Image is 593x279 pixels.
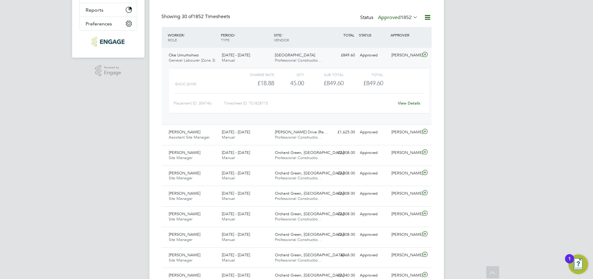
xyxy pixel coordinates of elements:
span: 1852 Timesheets [182,13,230,20]
span: VENDOR [274,37,289,42]
div: Total [344,71,383,78]
span: [DATE] - [DATE] [222,150,250,155]
span: / [281,32,283,37]
span: / [234,32,235,37]
span: [DATE] - [DATE] [222,52,250,58]
span: Engage [104,70,121,75]
div: SITE [272,29,325,45]
span: Manual [222,175,235,181]
span: Professional Constructio… [275,58,322,63]
span: 30 of [182,13,193,20]
div: £1,625.00 [325,127,357,137]
div: Approved [357,250,389,260]
span: Manual [222,135,235,140]
div: APPROVER [389,29,421,40]
div: £849.60 [304,78,344,88]
a: View Details [398,101,420,106]
div: Charge rate [234,71,274,78]
span: Reports [86,7,104,13]
div: Approved [357,148,389,158]
span: / [184,32,185,37]
span: Manual [222,216,235,222]
div: Approved [357,189,389,199]
div: Approved [357,230,389,240]
div: [PERSON_NAME] [389,168,421,178]
div: [PERSON_NAME] [389,50,421,60]
span: Site Manager [169,196,193,201]
span: [PERSON_NAME] [169,191,201,196]
span: Site Manager [169,175,193,181]
a: Go to home page [79,37,137,47]
span: [PERSON_NAME] [169,252,201,258]
button: Reports [80,3,137,17]
span: Orchard Green, [GEOGRAPHIC_DATA] [275,252,344,258]
div: PERIOD [219,29,272,45]
span: Preferences [86,21,112,27]
span: Manual [222,196,235,201]
span: Manual [222,237,235,242]
span: Orchard Green, [GEOGRAPHIC_DATA] [275,232,344,237]
div: £2,808.00 [325,189,357,199]
div: 45.00 [274,78,304,88]
span: [GEOGRAPHIC_DATA] [275,52,315,58]
span: [DATE] - [DATE] [222,129,250,135]
div: [PERSON_NAME] [389,230,421,240]
span: Manual [222,258,235,263]
div: £2,808.00 [325,168,357,178]
div: [PERSON_NAME] [389,209,421,219]
img: pcrnet-logo-retina.png [92,37,125,47]
span: General Labourer (Zone 3) [169,58,215,63]
div: £2,808.00 [325,230,357,240]
span: [DATE] - [DATE] [222,273,250,278]
span: ROLE [168,37,177,42]
span: [PERSON_NAME] [169,129,201,135]
label: Approved [378,14,418,21]
div: Showing [162,13,232,20]
span: Orchard Green, [GEOGRAPHIC_DATA] [275,191,344,196]
span: Professional Constructio… [275,155,322,160]
div: [PERSON_NAME] [389,250,421,260]
div: WORKER [167,29,220,45]
button: Open Resource Center, 1 new notification [568,254,588,274]
span: TYPE [221,37,229,42]
div: Sub Total [304,71,344,78]
span: Orchard Green, [GEOGRAPHIC_DATA] [275,211,344,216]
span: [DATE] - [DATE] [222,191,250,196]
span: Professional Constructio… [275,216,322,222]
span: TOTAL [343,32,354,37]
span: Professional Constructio… [275,135,322,140]
div: £18.88 [234,78,274,88]
div: STATUS [357,29,389,40]
span: Site Manager [169,155,193,160]
span: Site Manager [169,258,193,263]
div: £2,808.00 [325,209,357,219]
div: Approved [357,168,389,178]
button: Preferences [80,17,137,30]
span: Manual [222,155,235,160]
div: Approved [357,209,389,219]
div: Approved [357,127,389,137]
span: [PERSON_NAME] [169,273,201,278]
div: £2,808.00 [325,148,357,158]
span: [DATE] - [DATE] [222,211,250,216]
span: Basic (£/HR) [175,82,196,86]
span: Orchard Green, [GEOGRAPHIC_DATA] [275,170,344,176]
span: Professional Constructio… [275,237,322,242]
span: Site Manager [169,237,193,242]
span: [DATE] - [DATE] [222,252,250,258]
div: Approved [357,50,389,60]
span: Orchard Green, [GEOGRAPHIC_DATA] [275,150,344,155]
div: [PERSON_NAME] [389,189,421,199]
span: £849.60 [363,79,383,87]
div: [PERSON_NAME] [389,148,421,158]
span: Professional Constructio… [275,175,322,181]
span: Professional Constructio… [275,196,322,201]
span: Powered by [104,65,121,70]
span: Assistant Site Manager [169,135,210,140]
a: Powered byEngage [95,65,121,77]
span: [PERSON_NAME] [169,150,201,155]
span: Orchard Green, [GEOGRAPHIC_DATA] [275,273,344,278]
span: Oke Umurhohwo [169,52,199,58]
span: [PERSON_NAME] [169,232,201,237]
span: [PERSON_NAME] Drive (Re… [275,129,328,135]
